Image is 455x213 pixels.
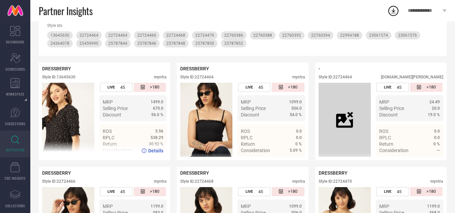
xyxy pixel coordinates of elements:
[241,204,251,209] span: MRP
[434,129,440,134] span: 0.0
[241,99,251,105] span: MRP
[120,189,125,194] span: 45
[379,141,393,147] span: Return
[340,33,359,38] span: 22994188
[290,148,302,153] span: 5.09 %
[107,85,115,90] span: LIVE
[5,67,25,72] span: SCORECARDS
[6,39,24,44] span: DASHBOARD
[150,189,159,194] span: >180
[377,83,409,92] div: Number of days the style has been live on the platform
[246,189,253,194] span: LIVE
[180,66,209,71] span: DRESSBERRY
[296,135,302,140] span: 0.0
[5,203,25,208] span: COLLECTIONS
[241,148,270,153] span: Consideration
[241,106,266,111] span: Selling Price
[291,106,302,111] span: 506.0
[319,83,371,157] div: Click to view image
[79,33,98,38] span: 22724464
[51,41,69,46] span: 24364078
[319,179,352,184] div: Style ID: 22724470
[180,83,232,157] div: Click to view image
[319,66,320,71] span: -
[5,121,26,126] span: SUGGESTIONS
[180,170,209,176] span: DRESSBERRY
[137,41,156,46] span: 25787846
[103,106,128,111] span: Selling Price
[39,4,93,18] span: Partner Insights
[379,99,389,105] span: MRP
[103,99,113,105] span: MRP
[410,187,443,196] div: Number of days since the style was first listed on the platform
[434,135,440,140] span: 0.0
[379,129,388,134] span: ROS
[282,33,301,38] span: 22760392
[295,142,302,146] span: 0 %
[426,189,436,194] span: >180
[384,85,391,90] span: LIVE
[430,179,443,184] div: myntra
[427,204,440,209] span: 1199.0
[108,33,127,38] span: 22724464
[432,106,440,111] span: 20.0
[289,100,302,104] span: 1099.0
[292,75,305,79] div: myntra
[246,85,253,90] span: LIVE
[387,5,399,17] div: Open download list
[311,33,330,38] span: 22760394
[79,41,98,46] span: 25459990
[397,189,401,194] span: 45
[6,92,25,97] span: WORKSPACE
[429,100,440,104] span: 24.49
[151,100,163,104] span: 1499.0
[379,204,389,209] span: MRP
[154,75,167,79] div: myntra
[5,176,26,181] span: CDC INSIGHTS
[42,179,75,184] div: Style ID: 22724466
[195,41,214,46] span: 25787850
[137,33,156,38] span: 22724466
[134,187,166,196] div: Number of days since the style was first listed on the platform
[428,112,440,117] span: 19.0 %
[258,189,263,194] span: 45
[47,23,438,28] div: Style Ids
[166,41,185,46] span: 25787848
[103,129,112,134] span: ROS
[134,83,166,92] div: Number of days since the style was first listed on the platform
[166,33,185,38] span: 22724468
[148,148,163,153] span: Details
[397,85,401,90] span: 45
[100,83,132,92] div: Number of days the style has been live on the platform
[272,187,304,196] div: Number of days since the style was first listed on the platform
[381,75,443,79] div: [DOMAIN_NAME][PERSON_NAME]
[151,112,163,117] span: 56.0 %
[155,129,163,134] span: 5.96
[180,75,214,79] div: Style ID: 22724464
[151,204,163,209] span: 1199.0
[433,142,440,146] span: 0 %
[241,129,250,134] span: ROS
[153,106,163,111] span: 670.0
[103,135,115,140] span: RPLC
[51,33,69,38] span: 13645630
[418,160,440,165] a: Details
[100,187,132,196] div: Number of days the style has been live on the platform
[42,66,71,71] span: DRESSBERRY
[241,135,253,140] span: RPLC
[425,160,440,165] span: Details
[280,160,302,165] a: Details
[6,147,25,152] span: INSPIRATION
[369,33,388,38] span: 23061574
[195,33,214,38] span: 22724470
[288,189,297,194] span: >180
[398,33,417,38] span: 23061576
[103,112,121,117] span: Discount
[319,170,348,176] span: DRESSBERRY
[180,179,214,184] div: Style ID: 22724468
[289,204,302,209] span: 1099.0
[272,83,304,92] div: Number of days since the style was first listed on the platform
[379,148,409,153] span: Consideration
[42,83,94,157] img: Style preview image
[42,170,71,176] span: DRESSBERRY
